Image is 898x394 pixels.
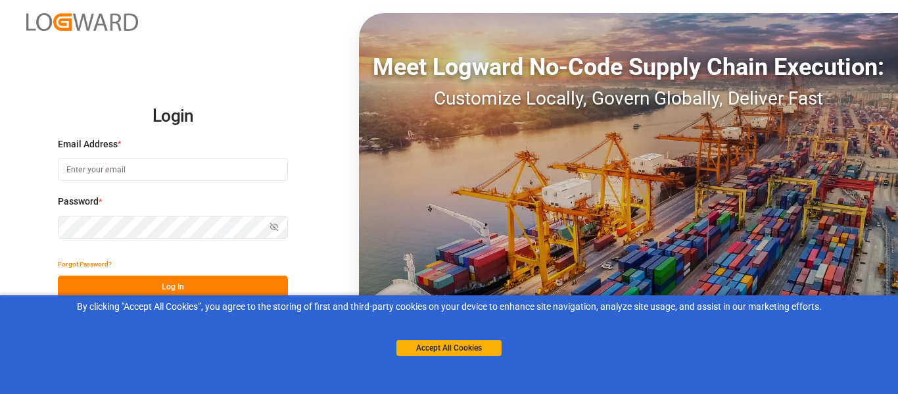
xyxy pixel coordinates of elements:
button: Forgot Password? [58,253,112,276]
div: By clicking "Accept All Cookies”, you agree to the storing of first and third-party cookies on yo... [9,300,889,314]
div: Meet Logward No-Code Supply Chain Execution: [359,49,898,85]
span: Password [58,195,99,209]
span: Email Address [58,137,118,151]
h2: Login [58,95,288,137]
button: Accept All Cookies [396,340,502,356]
img: Logward_new_orange.png [26,13,138,31]
button: Log In [58,276,288,299]
input: Enter your email [58,158,288,181]
div: Customize Locally, Govern Globally, Deliver Fast [359,85,898,112]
